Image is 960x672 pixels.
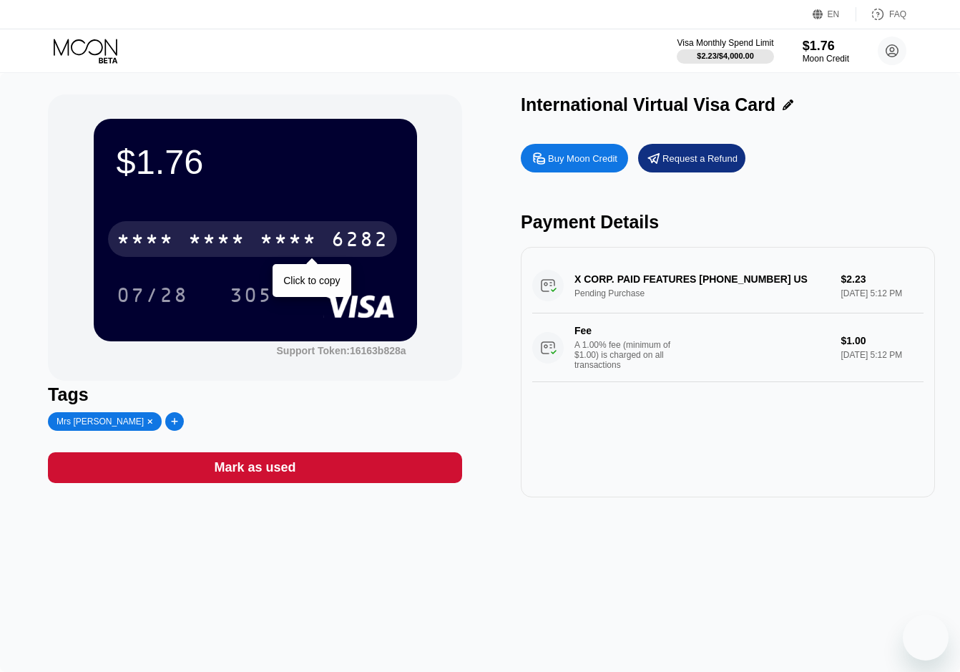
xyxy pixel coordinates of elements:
[828,9,840,19] div: EN
[841,335,923,346] div: $1.00
[803,39,849,64] div: $1.76Moon Credit
[841,350,923,360] div: [DATE] 5:12 PM
[521,94,775,115] div: International Virtual Visa Card
[856,7,906,21] div: FAQ
[574,325,675,336] div: Fee
[283,275,340,286] div: Click to copy
[219,277,283,313] div: 305
[521,212,935,233] div: Payment Details
[48,384,462,405] div: Tags
[230,286,273,308] div: 305
[662,152,738,165] div: Request a Refund
[677,38,773,64] div: Visa Monthly Spend Limit$2.23/$4,000.00
[548,152,617,165] div: Buy Moon Credit
[117,142,394,182] div: $1.76
[331,230,388,253] div: 6282
[117,286,188,308] div: 07/28
[106,277,199,313] div: 07/28
[813,7,856,21] div: EN
[638,144,745,172] div: Request a Refund
[277,345,406,356] div: Support Token:16163b828a
[277,345,406,356] div: Support Token: 16163b828a
[521,144,628,172] div: Buy Moon Credit
[532,313,924,382] div: FeeA 1.00% fee (minimum of $1.00) is charged on all transactions$1.00[DATE] 5:12 PM
[803,54,849,64] div: Moon Credit
[803,39,849,54] div: $1.76
[889,9,906,19] div: FAQ
[215,459,296,476] div: Mark as used
[48,452,462,483] div: Mark as used
[903,615,949,661] iframe: Button to launch messaging window, conversation in progress
[697,52,754,60] div: $2.23 / $4,000.00
[57,417,144,427] div: Mrs [PERSON_NAME]
[574,340,682,370] div: A 1.00% fee (minimum of $1.00) is charged on all transactions
[677,38,773,48] div: Visa Monthly Spend Limit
